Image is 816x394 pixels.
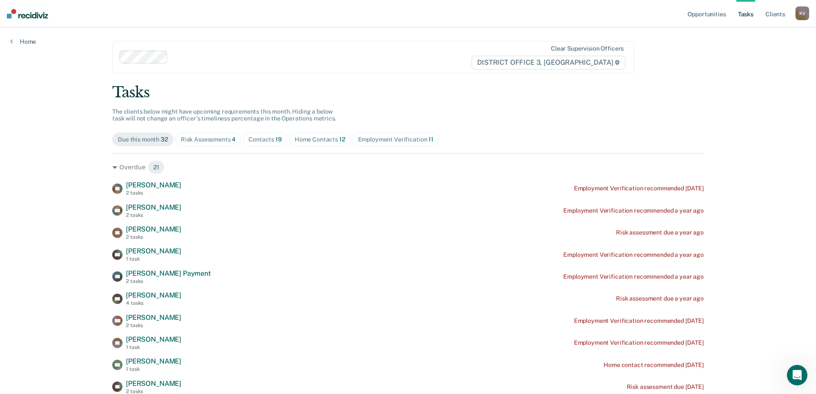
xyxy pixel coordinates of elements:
div: Home contact recommended [DATE] [604,361,704,369]
div: 1 task [126,256,181,262]
div: 2 tasks [126,234,181,240]
div: 1 task [126,344,181,350]
div: Overdue 21 [112,160,704,174]
span: 4 [232,136,236,143]
span: [PERSON_NAME] [126,313,181,322]
span: [PERSON_NAME] [126,181,181,189]
span: 32 [161,136,168,143]
span: [PERSON_NAME] [126,203,181,211]
span: 12 [339,136,345,143]
span: [PERSON_NAME] [126,225,181,233]
span: The clients below might have upcoming requirements this month. Hiding a below task will not chang... [112,108,336,122]
span: 21 [148,160,165,174]
iframe: Intercom live chat [787,365,807,385]
div: Due this month [118,136,168,143]
div: Employment Verification recommended [DATE] [574,339,704,346]
div: 2 tasks [126,212,181,218]
img: Recidiviz [7,9,48,18]
div: Employment Verification recommended [DATE] [574,317,704,325]
div: Risk assessment due a year ago [616,295,704,302]
span: DISTRICT OFFICE 3, [GEOGRAPHIC_DATA] [472,56,625,69]
div: Employment Verification recommended a year ago [563,273,704,280]
span: [PERSON_NAME] Payment [126,269,211,277]
a: Home [10,38,36,45]
div: K V [795,6,809,20]
span: [PERSON_NAME] [126,291,181,299]
span: 11 [428,136,433,143]
div: Employment Verification recommended [DATE] [574,185,704,192]
button: KV [795,6,809,20]
div: Risk assessment due [DATE] [627,383,704,391]
div: Employment Verification recommended a year ago [563,207,704,214]
span: [PERSON_NAME] [126,379,181,388]
div: Employment Verification [358,136,433,143]
div: 4 tasks [126,300,181,306]
div: Tasks [112,84,704,101]
div: 2 tasks [126,322,181,328]
div: Clear supervision officers [551,45,624,52]
div: 2 tasks [126,190,181,196]
div: 1 task [126,366,181,372]
div: Risk assessment due a year ago [616,229,704,236]
div: Contacts [248,136,282,143]
span: [PERSON_NAME] [126,357,181,365]
span: 19 [275,136,282,143]
div: Home Contacts [295,136,345,143]
div: Risk Assessments [181,136,236,143]
span: [PERSON_NAME] [126,247,181,255]
div: Employment Verification recommended a year ago [563,251,704,259]
div: 2 tasks [126,278,211,284]
span: [PERSON_NAME] [126,335,181,343]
